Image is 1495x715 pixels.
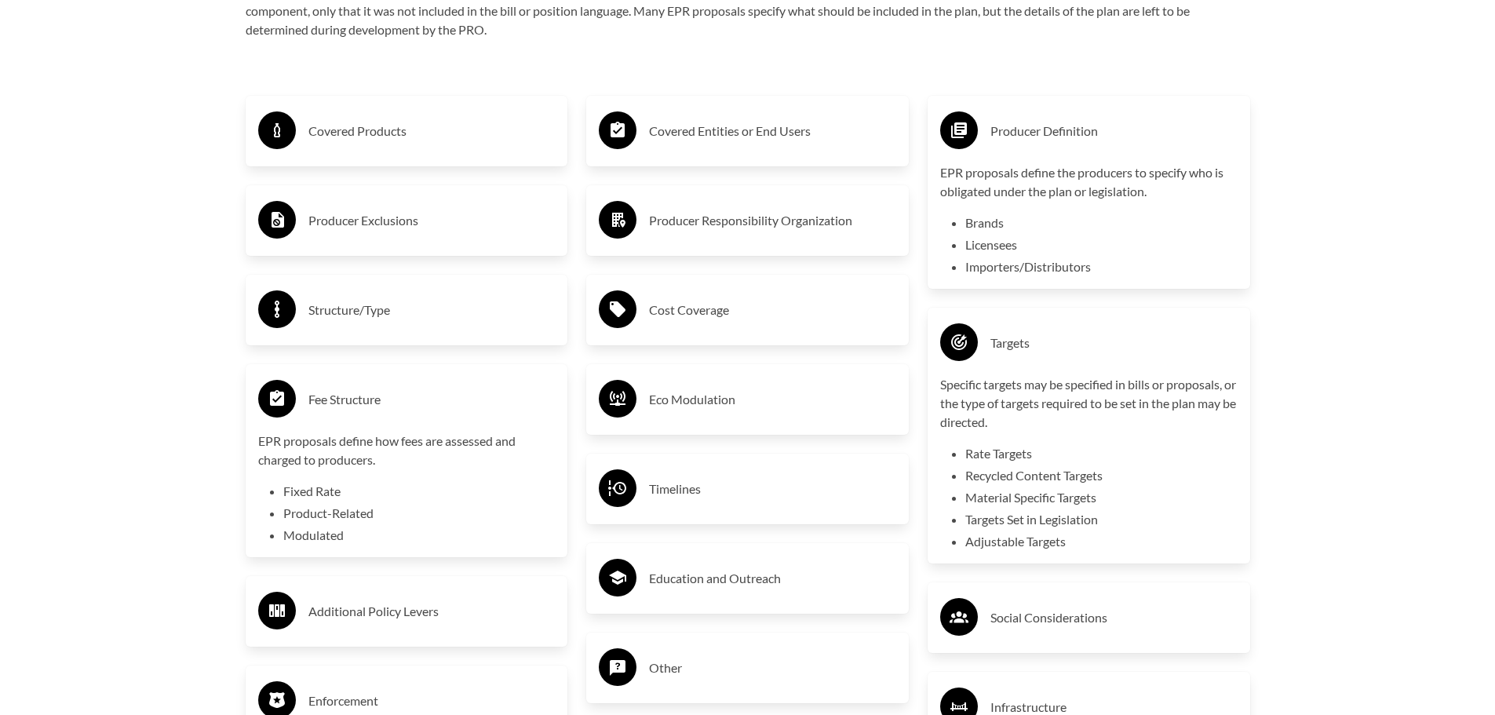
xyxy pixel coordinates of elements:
h3: Targets [990,330,1238,356]
li: Brands [965,213,1238,232]
li: Adjustable Targets [965,532,1238,551]
li: Material Specific Targets [965,488,1238,507]
li: Modulated [283,526,556,545]
h3: Enforcement [308,688,556,713]
h3: Other [649,655,896,680]
h3: Fee Structure [308,387,556,412]
h3: Education and Outreach [649,566,896,591]
h3: Producer Definition [990,119,1238,144]
li: Product-Related [283,504,556,523]
h3: Covered Entities or End Users [649,119,896,144]
p: EPR proposals define the producers to specify who is obligated under the plan or legislation. [940,163,1238,201]
h3: Eco Modulation [649,387,896,412]
h3: Timelines [649,476,896,502]
li: Targets Set in Legislation [965,510,1238,529]
h3: Cost Coverage [649,297,896,323]
li: Recycled Content Targets [965,466,1238,485]
p: EPR proposals define how fees are assessed and charged to producers. [258,432,556,469]
li: Fixed Rate [283,482,556,501]
h3: Producer Responsibility Organization [649,208,896,233]
li: Licensees [965,235,1238,254]
p: Specific targets may be specified in bills or proposals, or the type of targets required to be se... [940,375,1238,432]
h3: Social Considerations [990,605,1238,630]
h3: Structure/Type [308,297,556,323]
li: Rate Targets [965,444,1238,463]
h3: Covered Products [308,119,556,144]
h3: Additional Policy Levers [308,599,556,624]
h3: Producer Exclusions [308,208,556,233]
li: Importers/Distributors [965,257,1238,276]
